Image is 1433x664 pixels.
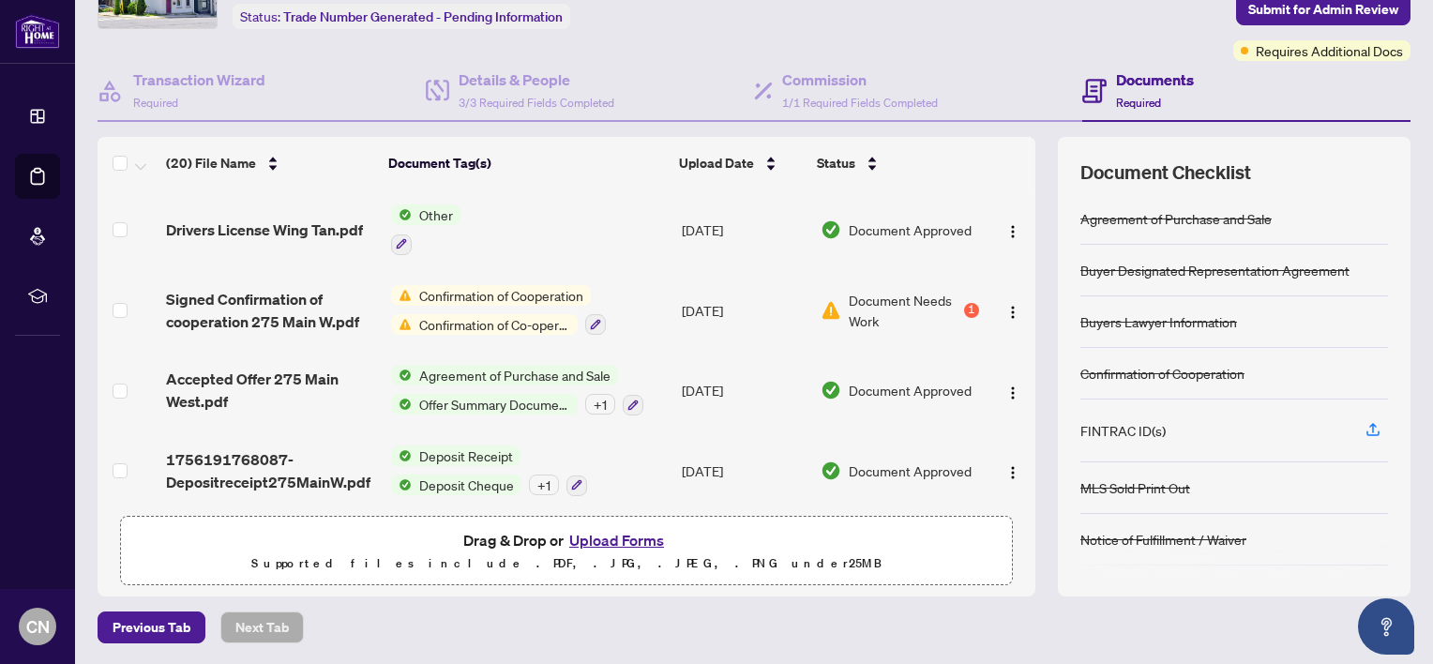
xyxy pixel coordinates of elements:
button: Status IconConfirmation of CooperationStatus IconConfirmation of Co-operation and Representation—... [391,285,606,336]
th: Upload Date [671,137,808,189]
th: Document Tag(s) [381,137,671,189]
img: Status Icon [391,204,412,225]
span: Upload Date [679,153,754,174]
div: 1 [964,303,979,318]
span: Required [1116,96,1161,110]
button: Status IconDeposit ReceiptStatus IconDeposit Cheque+1 [391,445,587,496]
td: [DATE] [674,430,813,511]
h4: Transaction Wizard [133,68,265,91]
button: Previous Tab [98,611,205,643]
div: Notice of Fulfillment / Waiver [1080,529,1246,550]
span: CN [26,613,50,640]
img: Status Icon [391,445,412,466]
span: 3/3 Required Fields Completed [459,96,614,110]
span: Deposit Receipt [412,445,520,466]
span: Requires Additional Docs [1256,40,1403,61]
img: logo [15,14,60,49]
th: Status [809,137,981,189]
button: Upload Forms [564,528,670,552]
span: Document Approved [849,460,972,481]
span: Drag & Drop or [463,528,670,552]
h4: Details & People [459,68,614,91]
span: 1/1 Required Fields Completed [782,96,938,110]
span: Signed Confirmation of cooperation 275 Main W.pdf [166,288,375,333]
span: Confirmation of Co-operation and Representation—Buyer/Seller [412,314,578,335]
button: Logo [998,295,1028,325]
img: Document Status [821,380,841,400]
img: Document Status [821,219,841,240]
span: Other [412,204,460,225]
div: Status: [233,4,570,29]
div: Confirmation of Cooperation [1080,363,1244,384]
div: + 1 [529,475,559,495]
div: FINTRAC ID(s) [1080,420,1166,441]
button: Open asap [1358,598,1414,655]
button: Next Tab [220,611,304,643]
th: (20) File Name [158,137,381,189]
img: Status Icon [391,475,412,495]
img: Status Icon [391,314,412,335]
img: Status Icon [391,394,412,415]
div: Agreement of Purchase and Sale [1080,208,1272,229]
span: 1756191768087-Depositreceipt275MainW.pdf [166,448,375,493]
span: Previous Tab [113,612,190,642]
button: Logo [998,215,1028,245]
span: Agreement of Purchase and Sale [412,365,618,385]
div: + 1 [585,394,615,415]
button: Status IconOther [391,204,460,255]
h4: Commission [782,68,938,91]
td: [DATE] [674,350,813,430]
img: Logo [1005,305,1020,320]
img: Document Status [821,460,841,481]
div: Buyer Designated Representation Agreement [1080,260,1350,280]
div: Buyers Lawyer Information [1080,311,1237,332]
span: Drivers License Wing Tan.pdf [166,219,363,241]
div: MLS Sold Print Out [1080,477,1190,498]
img: Logo [1005,224,1020,239]
span: Document Approved [849,219,972,240]
span: Document Needs Work [849,290,960,331]
span: Document Approved [849,380,972,400]
span: Required [133,96,178,110]
span: Offer Summary Document [412,394,578,415]
span: Document Checklist [1080,159,1251,186]
span: Accepted Offer 275 Main West.pdf [166,368,375,413]
button: Logo [998,375,1028,405]
td: [DATE] [674,270,813,351]
img: Document Status [821,300,841,321]
span: Drag & Drop orUpload FormsSupported files include .PDF, .JPG, .JPEG, .PNG under25MB [121,517,1012,586]
button: Status IconAgreement of Purchase and SaleStatus IconOffer Summary Document+1 [391,365,643,415]
span: (20) File Name [166,153,256,174]
td: [DATE] [674,189,813,270]
span: Deposit Cheque [412,475,521,495]
h4: Documents [1116,68,1194,91]
img: Logo [1005,385,1020,400]
span: Status [817,153,855,174]
p: Supported files include .PDF, .JPG, .JPEG, .PNG under 25 MB [132,552,1001,575]
img: Status Icon [391,285,412,306]
img: Logo [1005,465,1020,480]
span: Confirmation of Cooperation [412,285,591,306]
span: Trade Number Generated - Pending Information [283,8,563,25]
img: Status Icon [391,365,412,385]
button: Logo [998,456,1028,486]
